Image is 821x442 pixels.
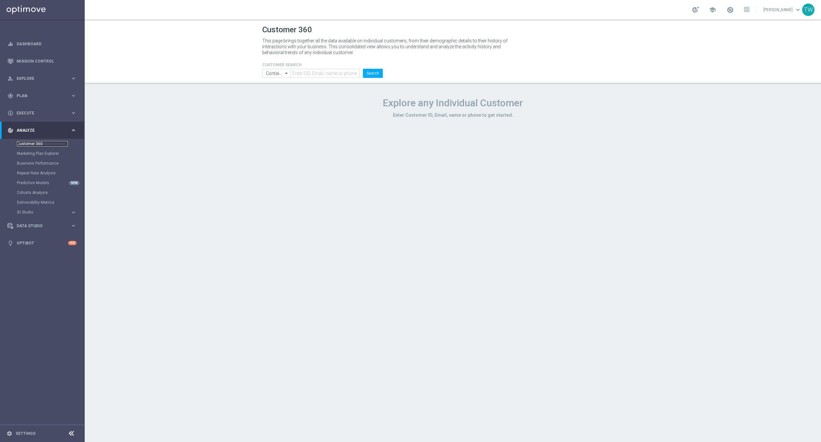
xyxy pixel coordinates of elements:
[17,198,84,207] div: Deliverability Metrics
[17,188,84,198] div: Cohorts Analysis
[262,112,643,118] h3: Enter Customer ID, Email, name or phone to get started.
[70,75,77,81] i: keyboard_arrow_right
[7,240,13,246] i: lightbulb
[17,180,68,185] a: Predictive Models
[262,25,643,35] h1: Customer 360
[7,93,77,98] button: gps_fixed Plan keyboard_arrow_right
[363,69,383,78] button: Search
[7,59,77,64] button: Mission Control
[7,223,70,229] div: Data Studio
[802,4,814,16] div: TW
[7,234,77,252] div: Optibot
[68,241,77,245] div: +10
[17,151,68,156] a: Marketing Plan Explorer
[7,127,70,133] div: Analyze
[17,210,70,214] div: BI Studio
[17,170,68,176] a: Repeat Rate Analysis
[17,161,68,166] a: Business Performance
[17,190,68,195] a: Cohorts Analysis
[17,149,84,158] div: Marketing Plan Explorer
[17,94,70,98] span: Plan
[763,5,802,15] a: [PERSON_NAME]keyboard_arrow_down
[7,41,77,47] button: equalizer Dashboard
[7,110,77,116] button: play_circle_outline Execute keyboard_arrow_right
[7,110,13,116] i: play_circle_outline
[7,241,77,246] button: lightbulb Optibot +10
[7,76,77,81] button: person_search Explore keyboard_arrow_right
[70,223,77,229] i: keyboard_arrow_right
[7,127,13,133] i: track_changes
[17,234,68,252] a: Optibot
[17,77,70,81] span: Explore
[17,128,70,132] span: Analyze
[709,6,716,13] span: school
[7,76,13,81] i: person_search
[17,168,84,178] div: Repeat Rate Analysis
[17,139,84,149] div: Customer 360
[7,431,12,436] i: settings
[17,210,77,215] button: BI Studio keyboard_arrow_right
[17,52,77,70] a: Mission Control
[794,6,801,13] span: keyboard_arrow_down
[7,223,77,228] button: Data Studio keyboard_arrow_right
[7,41,13,47] i: equalizer
[283,69,290,78] i: arrow_drop_down
[7,93,13,99] i: gps_fixed
[17,158,84,168] div: Business Performance
[70,209,77,215] i: keyboard_arrow_right
[262,97,643,109] h1: Explore any Individual Customer
[16,432,36,435] a: Settings
[262,69,290,78] input: Contains
[69,181,79,185] div: NEW
[17,141,68,146] a: Customer 360
[17,210,64,214] span: BI Studio
[70,110,77,116] i: keyboard_arrow_right
[17,178,84,188] div: Predictive Models
[262,63,383,67] h4: CUSTOMER SEARCH
[7,110,70,116] div: Execute
[17,35,77,52] a: Dashboard
[70,93,77,99] i: keyboard_arrow_right
[17,224,70,228] span: Data Studio
[7,76,70,81] div: Explore
[290,69,360,78] input: Enter CID, Email, name or phone
[262,38,513,55] p: This page brings together all the data available on individual customers, from their demographic ...
[7,52,77,70] div: Mission Control
[17,207,84,217] div: BI Studio
[17,200,68,205] a: Deliverability Metrics
[7,128,77,133] button: track_changes Analyze keyboard_arrow_right
[7,93,70,99] div: Plan
[17,111,70,115] span: Execute
[7,35,77,52] div: Dashboard
[70,127,77,133] i: keyboard_arrow_right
